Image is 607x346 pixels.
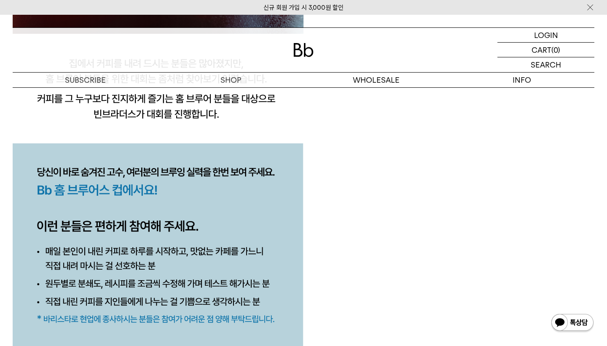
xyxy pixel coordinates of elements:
[263,4,344,11] a: 신규 회원 가입 시 3,000원 할인
[293,43,314,57] img: 로고
[497,43,594,57] a: CART (0)
[534,28,558,42] p: LOGIN
[551,43,560,57] p: (0)
[497,28,594,43] a: LOGIN
[551,313,594,333] img: 카카오톡 채널 1:1 채팅 버튼
[303,73,449,87] p: WHOLESALE
[531,57,561,72] p: SEARCH
[532,43,551,57] p: CART
[158,73,303,87] a: SHOP
[13,73,158,87] a: SUBSCRIBE
[449,73,594,87] p: INFO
